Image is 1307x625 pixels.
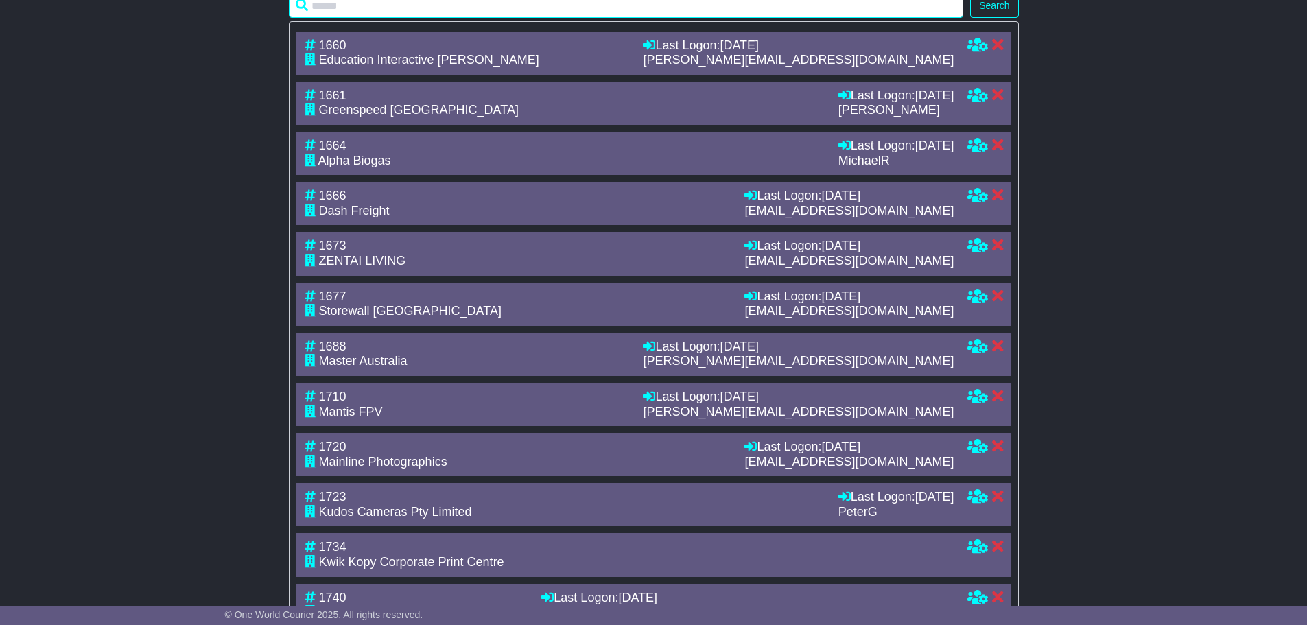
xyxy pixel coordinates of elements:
[821,440,860,453] span: [DATE]
[319,591,346,604] span: 1740
[319,405,383,418] span: Mantis FPV
[744,239,954,254] div: Last Logon:
[319,354,408,368] span: Master Australia
[744,290,954,305] div: Last Logon:
[225,609,423,620] span: © One World Courier 2025. All rights reserved.
[318,154,391,167] span: Alpha Biogas
[319,290,346,303] span: 1677
[720,38,759,52] span: [DATE]
[838,103,954,118] div: [PERSON_NAME]
[643,390,954,405] div: Last Logon:
[319,555,504,569] span: Kwik Kopy Corporate Print Centre
[319,304,502,318] span: Storewall [GEOGRAPHIC_DATA]
[643,354,954,369] div: [PERSON_NAME][EMAIL_ADDRESS][DOMAIN_NAME]
[319,440,346,453] span: 1720
[821,189,860,202] span: [DATE]
[643,340,954,355] div: Last Logon:
[319,139,346,152] span: 1664
[319,490,346,504] span: 1723
[838,505,954,520] div: PeterG
[720,340,759,353] span: [DATE]
[838,139,954,154] div: Last Logon:
[744,455,954,470] div: [EMAIL_ADDRESS][DOMAIN_NAME]
[319,53,539,67] span: Education Interactive [PERSON_NAME]
[319,340,346,353] span: 1688
[838,154,954,169] div: MichaelR
[319,239,346,252] span: 1673
[319,103,519,117] span: Greenspeed [GEOGRAPHIC_DATA]
[821,290,860,303] span: [DATE]
[838,89,954,104] div: Last Logon:
[319,89,346,102] span: 1661
[915,139,954,152] span: [DATE]
[838,490,954,505] div: Last Logon:
[915,89,954,102] span: [DATE]
[319,505,472,519] span: Kudos Cameras Pty Limited
[618,591,657,604] span: [DATE]
[744,204,954,219] div: [EMAIL_ADDRESS][DOMAIN_NAME]
[319,390,346,403] span: 1710
[643,38,954,54] div: Last Logon:
[744,254,954,269] div: [EMAIL_ADDRESS][DOMAIN_NAME]
[744,440,954,455] div: Last Logon:
[744,189,954,204] div: Last Logon:
[643,405,954,420] div: [PERSON_NAME][EMAIL_ADDRESS][DOMAIN_NAME]
[319,38,346,52] span: 1660
[541,591,954,606] div: Last Logon:
[720,390,759,403] span: [DATE]
[643,53,954,68] div: [PERSON_NAME][EMAIL_ADDRESS][DOMAIN_NAME]
[319,189,346,202] span: 1666
[319,540,346,554] span: 1734
[319,204,390,217] span: Dash Freight
[744,304,954,319] div: [EMAIL_ADDRESS][DOMAIN_NAME]
[319,455,447,469] span: Mainline Photographics
[319,254,406,268] span: ZENTAI LIVING
[915,490,954,504] span: [DATE]
[821,239,860,252] span: [DATE]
